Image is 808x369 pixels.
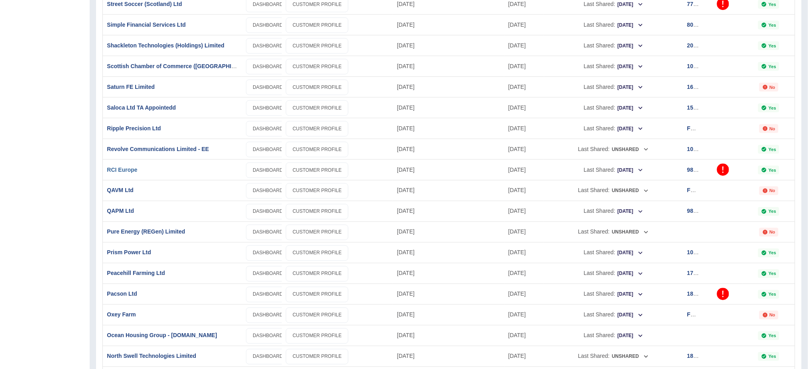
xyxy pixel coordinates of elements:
div: Last Shared: [548,346,679,367]
a: DASHBOARD [246,245,290,261]
div: Last Shared: [548,56,679,77]
a: 775442 [687,1,706,7]
a: CUSTOMER PROFILE [286,328,348,344]
a: DASHBOARD [246,121,290,137]
a: DASHBOARD [246,349,290,365]
div: Not all required reports for this customer were uploaded for the latest usage month. [759,83,779,92]
button: Unshared [611,351,649,363]
a: Saturn FE Limited [107,84,155,90]
div: 03 Sep 2025 [393,222,504,242]
a: DASHBOARD [246,59,290,75]
p: No [770,313,776,318]
a: Pacson Ltd [107,291,137,297]
a: 105540905 [687,146,715,152]
button: [DATE] [617,19,644,31]
a: CUSTOMER PROFILE [286,59,348,75]
div: 07 Aug 2025 [393,284,504,304]
a: 108569751 [687,249,715,256]
div: 07 Aug 2025 [504,56,544,77]
div: Last Shared: [548,305,679,325]
a: DASHBOARD [246,18,290,33]
div: 24 Aug 2025 [504,139,544,159]
a: Street Soccer (Scotland) Ltd [107,1,182,7]
a: Revolve Communications Limited - EE [107,146,209,152]
button: Unshared [611,185,649,197]
div: Last Shared: [548,118,679,139]
div: 04 Aug 2025 [504,242,544,263]
div: 28 Aug 2025 [393,139,504,159]
div: 12 Aug 2025 [504,14,544,35]
p: No [770,85,776,90]
p: Yes [769,271,776,276]
a: Ocean Housing Group - [DOMAIN_NAME] [107,332,217,339]
div: Not all required reports for this customer were uploaded for the latest usage month. [759,186,779,195]
a: Simple Financial Services Ltd [107,22,186,28]
a: DASHBOARD [246,287,290,302]
a: CUSTOMER PROFILE [286,100,348,116]
button: [DATE] [617,289,644,301]
div: 19 Aug 2025 [393,346,504,367]
a: Scottish Chamber of Commerce ([GEOGRAPHIC_DATA]) [107,63,257,69]
div: Last Shared: [548,160,679,180]
div: 07 Aug 2025 [393,159,504,180]
div: 31 Aug 2025 [504,77,544,97]
a: Prism Power Ltd [107,249,151,256]
a: 172649065 [687,270,715,277]
a: 181364107 [687,353,715,359]
a: DASHBOARD [246,80,290,95]
a: DASHBOARD [246,225,290,240]
a: DASHBOARD [246,183,290,199]
div: Last Shared: [548,263,679,284]
a: FG707027 [687,125,714,132]
a: Shackleton Technologies (Holdings) Limited [107,42,224,49]
div: 03 Sep 2025 [393,304,504,325]
a: DASHBOARD [246,100,290,116]
a: QAVM Ltd [107,187,134,194]
a: 182893400 [687,291,715,297]
button: [DATE] [617,206,644,218]
a: CUSTOMER PROFILE [286,38,348,54]
div: Not all required reports for this customer were uploaded for the latest usage month. [759,311,779,320]
button: [DATE] [617,81,644,94]
p: Yes [769,106,776,110]
button: [DATE] [617,268,644,280]
a: CUSTOMER PROFILE [286,308,348,323]
a: RCI Europe [107,167,137,173]
div: Last Shared: [548,15,679,35]
a: Oxey Farm [107,312,136,318]
a: 206147776 [687,42,715,49]
div: 27 Aug 2025 [504,263,544,284]
div: 13 Aug 2025 [393,56,504,77]
a: CUSTOMER PROFILE [286,204,348,220]
div: Last Shared: [548,201,679,222]
div: Not all required reports for this customer were uploaded for the latest usage month. [759,124,779,133]
div: 03 Sep 2025 [393,180,504,201]
a: CUSTOMER PROFILE [286,121,348,137]
a: 98878471 [687,208,712,214]
a: CUSTOMER PROFILE [286,142,348,157]
div: 31 Aug 2025 [504,180,544,201]
a: 807812 [687,22,706,28]
a: CUSTOMER PROFILE [286,349,348,365]
div: 31 Aug 2025 [504,304,544,325]
div: Last Shared: [548,222,679,242]
a: CUSTOMER PROFILE [286,245,348,261]
p: No [770,230,776,235]
div: Last Shared: [548,139,679,159]
a: CUSTOMER PROFILE [286,80,348,95]
div: 01 Aug 2025 [504,325,544,346]
button: [DATE] [617,40,644,52]
p: Yes [769,147,776,152]
a: 154097601 [687,104,715,111]
a: 169235363 [687,84,715,90]
a: Pure Energy (REGen) Limited [107,229,185,235]
a: CUSTOMER PROFILE [286,287,348,302]
a: 107104950 [687,63,715,69]
a: DASHBOARD [246,38,290,54]
div: 15 Aug 2025 [393,35,504,56]
a: DASHBOARD [246,204,290,220]
p: Yes [769,43,776,48]
div: 31 Aug 2025 [504,222,544,242]
div: Last Shared: [548,35,679,56]
button: [DATE] [617,164,644,177]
